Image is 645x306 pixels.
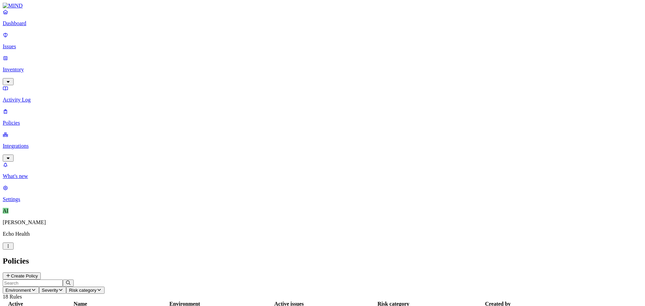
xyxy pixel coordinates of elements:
[3,85,642,103] a: Activity Log
[3,208,8,214] span: AI
[3,162,642,179] a: What's new
[3,97,642,103] p: Activity Log
[69,288,96,293] span: Risk category
[3,196,642,202] p: Settings
[3,231,642,237] p: Echo Health
[3,108,642,126] a: Policies
[3,272,41,280] button: Create Policy
[3,185,642,202] a: Settings
[3,3,642,9] a: MIND
[3,43,642,50] p: Issues
[3,219,642,226] p: [PERSON_NAME]
[3,3,23,9] img: MIND
[3,32,642,50] a: Issues
[3,143,642,149] p: Integrations
[3,173,642,179] p: What's new
[3,120,642,126] p: Policies
[42,288,58,293] span: Severity
[3,9,642,26] a: Dashboard
[3,280,63,287] input: Search
[3,55,642,84] a: Inventory
[3,131,642,161] a: Integrations
[3,20,642,26] p: Dashboard
[5,288,31,293] span: Environment
[3,294,22,300] span: 18 Rules
[3,67,642,73] p: Inventory
[3,256,642,266] h2: Policies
